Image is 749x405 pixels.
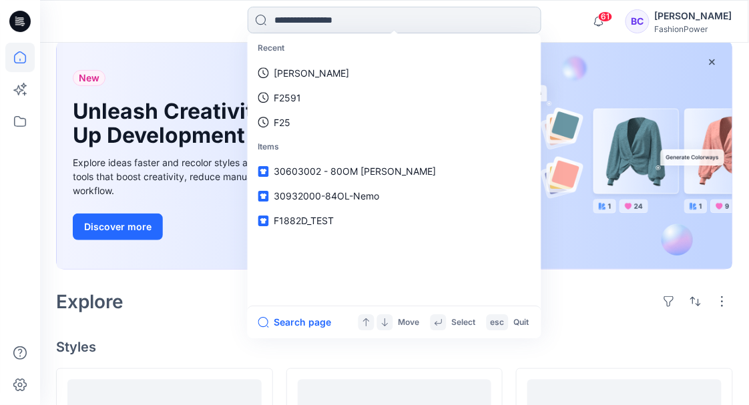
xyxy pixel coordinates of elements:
p: Move [399,316,420,330]
p: F2591 [274,91,302,105]
span: 30932000-84OL-Nemo [274,190,380,201]
a: F2591 [250,85,539,110]
div: BC [626,9,650,33]
p: esc [491,316,505,330]
span: New [79,70,99,86]
h4: Styles [56,339,733,355]
span: F1882D_TEST [274,215,334,226]
a: F1882D_TEST [250,208,539,233]
p: noelle [274,66,350,80]
a: F25 [250,110,539,135]
span: 61 [598,11,613,22]
a: Discover more [73,214,373,240]
div: FashionPower [655,24,732,34]
button: Search page [258,314,332,330]
h2: Explore [56,291,123,312]
p: Select [452,316,476,330]
a: [PERSON_NAME] [250,61,539,85]
p: Items [250,135,539,159]
button: Discover more [73,214,163,240]
a: 30932000-84OL-Nemo [250,183,539,208]
span: 30603002 - 80OM [PERSON_NAME] [274,165,437,177]
a: 30603002 - 80OM [PERSON_NAME] [250,159,539,183]
p: Quit [514,316,529,330]
div: Explore ideas faster and recolor styles at scale with AI-powered tools that boost creativity, red... [73,155,373,197]
p: Recent [250,36,539,61]
p: F25 [274,115,291,129]
h1: Unleash Creativity, Speed Up Development [73,99,353,147]
div: [PERSON_NAME] [655,8,732,24]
